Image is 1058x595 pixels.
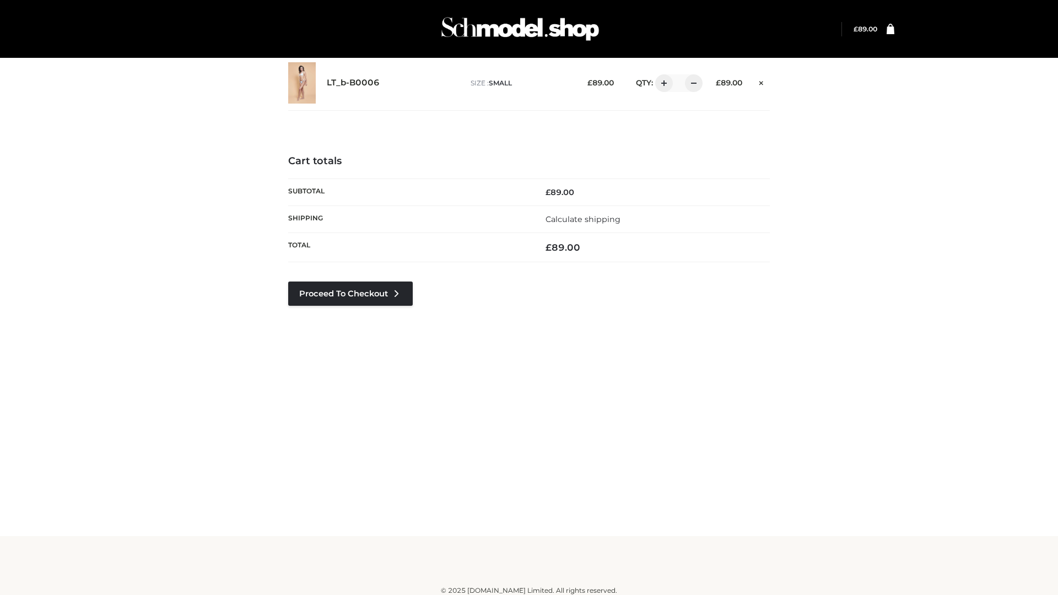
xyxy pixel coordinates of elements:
th: Subtotal [288,178,529,205]
a: £89.00 [854,25,877,33]
a: Proceed to Checkout [288,282,413,306]
span: £ [854,25,858,33]
bdi: 89.00 [546,187,574,197]
span: £ [546,242,552,253]
span: SMALL [489,79,512,87]
bdi: 89.00 [854,25,877,33]
a: LT_b-B0006 [327,78,380,88]
div: QTY: [625,74,699,92]
bdi: 89.00 [716,78,742,87]
img: LT_b-B0006 - SMALL [288,62,316,104]
th: Total [288,233,529,262]
a: Calculate shipping [546,214,620,224]
th: Shipping [288,205,529,232]
img: Schmodel Admin 964 [438,7,603,51]
bdi: 89.00 [546,242,580,253]
span: £ [716,78,721,87]
bdi: 89.00 [587,78,614,87]
a: Remove this item [753,74,770,89]
span: £ [546,187,550,197]
h4: Cart totals [288,155,770,167]
p: size : [471,78,570,88]
span: £ [587,78,592,87]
